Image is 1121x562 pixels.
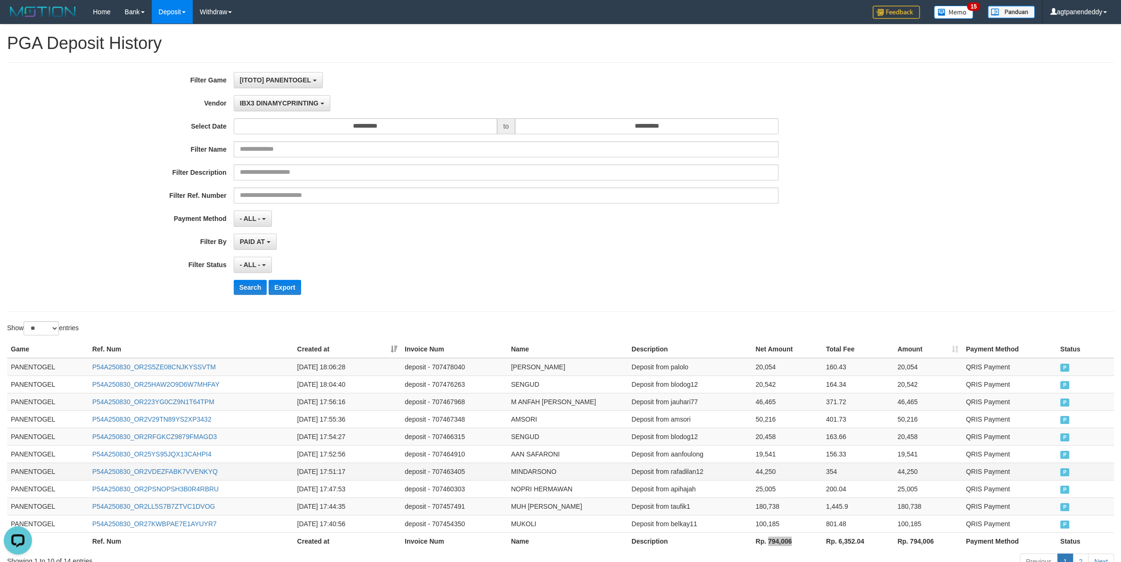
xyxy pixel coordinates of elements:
a: P54A250830_OR25YS95JQX13CAHPI4 [92,450,212,458]
td: QRIS Payment [962,358,1056,376]
a: P54A250830_OR25HAW2O9D6W7MHFAY [92,381,220,388]
td: QRIS Payment [962,480,1056,497]
td: [DATE] 17:56:16 [294,393,401,410]
button: Export [269,280,301,295]
td: Deposit from palolo [628,358,752,376]
td: 200.04 [822,480,894,497]
th: Ref. Num [89,532,294,550]
td: 25,005 [893,480,962,497]
td: 20,542 [893,375,962,393]
td: Deposit from amsori [628,410,752,428]
span: PAID [1060,364,1070,372]
td: AMSORI [507,410,628,428]
img: Feedback.jpg [873,6,920,19]
td: [DATE] 17:55:36 [294,410,401,428]
td: [DATE] 17:47:53 [294,480,401,497]
td: 19,541 [893,445,962,463]
td: deposit - 707463405 [401,463,507,480]
h1: PGA Deposit History [7,34,1114,53]
td: deposit - 707454350 [401,515,507,532]
td: [PERSON_NAME] [507,358,628,376]
th: Payment Method [962,341,1056,358]
td: Deposit from blodog12 [628,375,752,393]
th: Ref. Num [89,341,294,358]
td: SENGUD [507,375,628,393]
td: QRIS Payment [962,445,1056,463]
th: Name [507,532,628,550]
td: PANENTOGEL [7,410,89,428]
td: M ANFAH [PERSON_NAME] [507,393,628,410]
td: MUH [PERSON_NAME] [507,497,628,515]
td: deposit - 707466315 [401,428,507,445]
span: PAID [1060,451,1070,459]
td: deposit - 707476263 [401,375,507,393]
img: MOTION_logo.png [7,5,79,19]
td: 160.43 [822,358,894,376]
th: Rp. 794,006 [752,532,822,550]
td: deposit - 707467968 [401,393,507,410]
td: MUKOLI [507,515,628,532]
span: to [497,118,515,134]
td: 1,445.9 [822,497,894,515]
td: PANENTOGEL [7,497,89,515]
td: 801.48 [822,515,894,532]
th: Total Fee [822,341,894,358]
td: SENGUD [507,428,628,445]
td: PANENTOGEL [7,463,89,480]
a: P54A250830_OR2LL5S7B7ZTVC1DVOG [92,503,215,510]
button: IBX3 DINAMYCPRINTING [234,95,330,111]
td: Deposit from blodog12 [628,428,752,445]
a: P54A250830_OR2V29TN89YS2XP3432 [92,415,212,423]
td: 50,216 [752,410,822,428]
td: deposit - 707457491 [401,497,507,515]
td: [DATE] 18:06:28 [294,358,401,376]
button: [ITOTO] PANENTOGEL [234,72,323,88]
th: Invoice Num [401,532,507,550]
td: deposit - 707460303 [401,480,507,497]
td: 20,054 [893,358,962,376]
span: PAID [1060,486,1070,494]
td: Deposit from taufik1 [628,497,752,515]
td: Deposit from jauhari77 [628,393,752,410]
span: PAID [1060,416,1070,424]
th: Net Amount [752,341,822,358]
th: Created at [294,532,401,550]
td: 156.33 [822,445,894,463]
td: 44,250 [893,463,962,480]
span: IBX3 DINAMYCPRINTING [240,99,319,107]
td: QRIS Payment [962,375,1056,393]
a: P54A250830_OR2S5ZE08CNJKYSSVTM [92,363,216,371]
label: Show entries [7,321,79,335]
select: Showentries [24,321,59,335]
span: PAID [1060,521,1070,529]
td: 164.34 [822,375,894,393]
td: Deposit from aanfoulong [628,445,752,463]
td: [DATE] 17:52:56 [294,445,401,463]
td: deposit - 707467348 [401,410,507,428]
td: PANENTOGEL [7,445,89,463]
td: 50,216 [893,410,962,428]
td: 180,738 [752,497,822,515]
td: QRIS Payment [962,463,1056,480]
span: PAID AT [240,238,265,245]
th: Invoice Num [401,341,507,358]
span: - ALL - [240,215,261,222]
td: 401.73 [822,410,894,428]
button: Search [234,280,267,295]
td: 354 [822,463,894,480]
td: PANENTOGEL [7,358,89,376]
td: 19,541 [752,445,822,463]
a: P54A250830_OR223YG0CZ9N1T64TPM [92,398,214,406]
th: Name [507,341,628,358]
img: panduan.png [988,6,1035,18]
td: 20,542 [752,375,822,393]
span: 15 [967,2,980,11]
th: Game [7,341,89,358]
td: QRIS Payment [962,428,1056,445]
span: PAID [1060,433,1070,441]
td: Deposit from belkay11 [628,515,752,532]
td: PANENTOGEL [7,375,89,393]
th: Game [7,532,89,550]
td: 46,465 [752,393,822,410]
td: AAN SAFARONI [507,445,628,463]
